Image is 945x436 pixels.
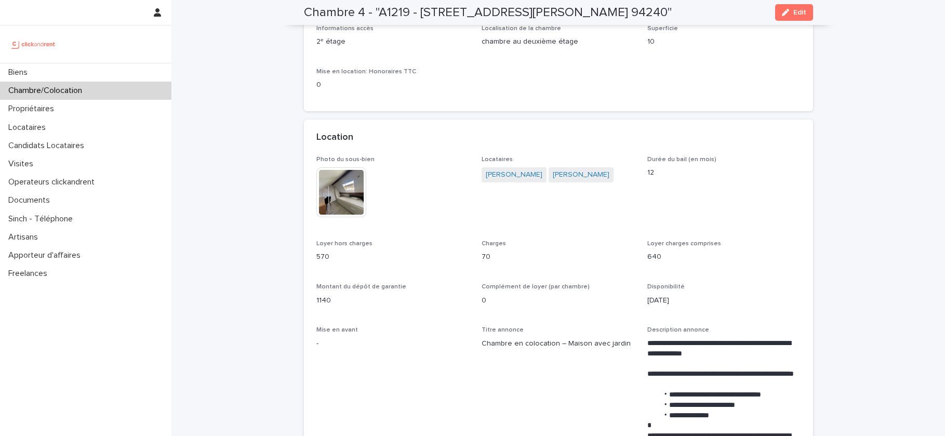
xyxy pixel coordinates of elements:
[482,284,590,290] span: Complément de loyer (par chambre)
[4,177,103,187] p: Operateurs clickandrent
[647,156,716,163] span: Durée du bail (en mois)
[4,123,54,133] p: Locataires
[316,132,353,143] h2: Location
[482,295,635,306] p: 0
[553,169,609,180] a: [PERSON_NAME]
[4,195,58,205] p: Documents
[647,25,678,32] span: Superficie
[8,34,59,55] img: UCB0brd3T0yccxBKYDjQ
[4,232,46,242] p: Artisans
[482,156,513,163] span: Locataires
[316,156,375,163] span: Photo du sous-bien
[647,327,709,333] span: Description annonce
[793,9,806,16] span: Edit
[4,104,62,114] p: Propriétaires
[316,327,358,333] span: Mise en avant
[482,36,635,47] p: chambre au deuxième étage
[316,69,416,75] span: Mise en location: Honoraires TTC
[647,167,801,178] p: 12
[316,284,406,290] span: Montant du dépôt de garantie
[316,36,470,47] p: 2ᵉ étage
[4,86,90,96] p: Chambre/Colocation
[4,159,42,169] p: Visites
[316,241,372,247] span: Loyer hors charges
[316,80,470,90] p: 0
[647,295,801,306] p: [DATE]
[4,250,89,260] p: Apporteur d'affaires
[304,5,672,20] h2: Chambre 4 - "A1219 - [STREET_ADDRESS][PERSON_NAME] 94240"
[486,169,542,180] a: [PERSON_NAME]
[316,25,374,32] span: Informations accès
[482,241,506,247] span: Charges
[4,141,92,151] p: Candidats Locataires
[647,252,801,262] p: 640
[647,36,801,47] p: 10
[647,241,721,247] span: Loyer charges comprises
[647,284,685,290] span: Disponibilité
[482,252,635,262] p: 70
[482,327,524,333] span: Titre annonce
[316,295,470,306] p: 1140
[775,4,813,21] button: Edit
[316,252,470,262] p: 570
[4,214,81,224] p: Sinch - Téléphone
[4,68,36,77] p: Biens
[482,25,561,32] span: Localisation de la chambre
[316,338,470,349] p: -
[4,269,56,279] p: Freelances
[482,338,635,349] p: Chambre en colocation – Maison avec jardin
